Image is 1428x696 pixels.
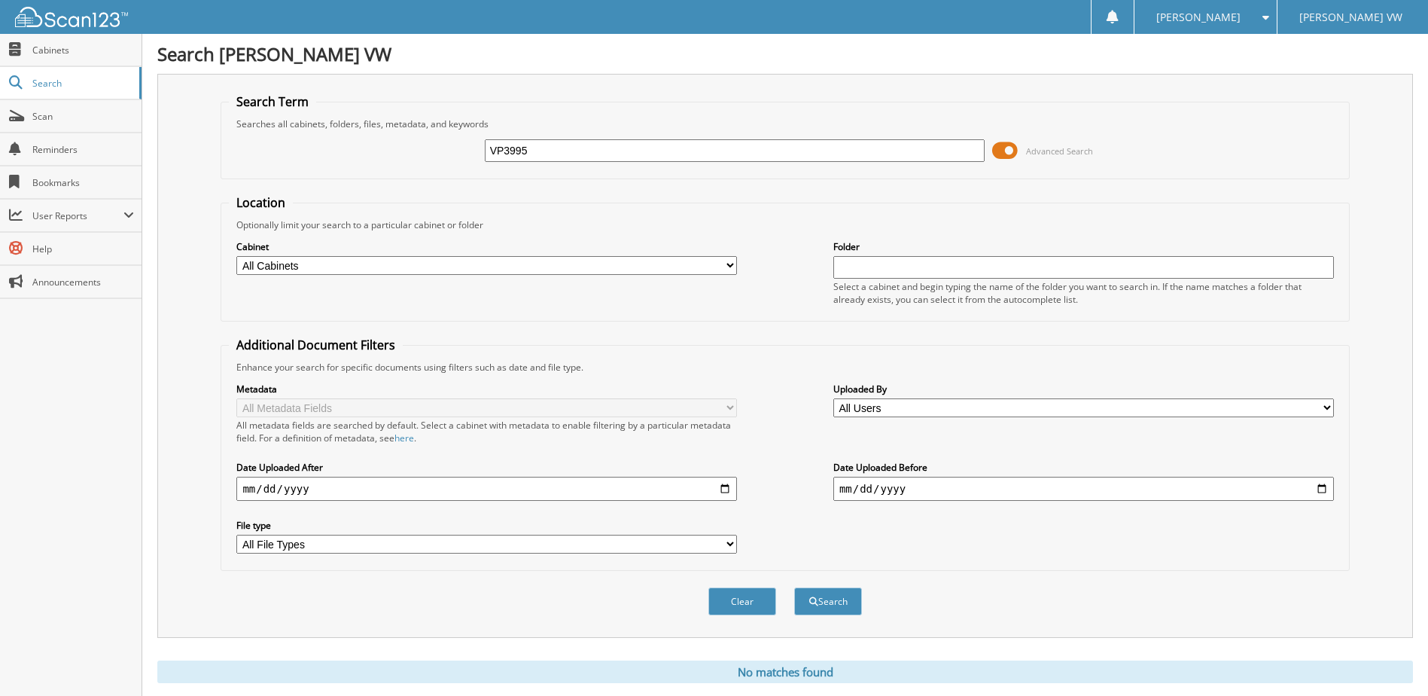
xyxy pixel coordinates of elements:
[32,176,134,189] span: Bookmarks
[394,432,414,444] a: here
[833,240,1334,253] label: Folder
[32,44,134,56] span: Cabinets
[1026,145,1093,157] span: Advanced Search
[15,7,128,27] img: scan123-logo-white.svg
[157,41,1413,66] h1: Search [PERSON_NAME] VW
[708,588,776,615] button: Clear
[1156,13,1241,22] span: [PERSON_NAME]
[32,143,134,156] span: Reminders
[236,461,737,474] label: Date Uploaded After
[32,110,134,123] span: Scan
[229,361,1341,374] div: Enhance your search for specific documents using filters such as date and file type.
[32,243,134,255] span: Help
[229,194,293,211] legend: Location
[833,383,1334,395] label: Uploaded By
[833,461,1334,474] label: Date Uploaded Before
[1299,13,1402,22] span: [PERSON_NAME] VW
[157,661,1413,683] div: No matches found
[236,477,737,501] input: start
[794,588,862,615] button: Search
[229,118,1341,130] div: Searches all cabinets, folders, files, metadata, and keywords
[833,477,1334,501] input: end
[229,93,316,110] legend: Search Term
[833,280,1334,306] div: Select a cabinet and begin typing the name of the folder you want to search in. If the name match...
[32,209,123,222] span: User Reports
[229,218,1341,231] div: Optionally limit your search to a particular cabinet or folder
[32,276,134,288] span: Announcements
[236,383,737,395] label: Metadata
[236,419,737,444] div: All metadata fields are searched by default. Select a cabinet with metadata to enable filtering b...
[236,519,737,532] label: File type
[229,337,403,353] legend: Additional Document Filters
[236,240,737,253] label: Cabinet
[32,77,132,90] span: Search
